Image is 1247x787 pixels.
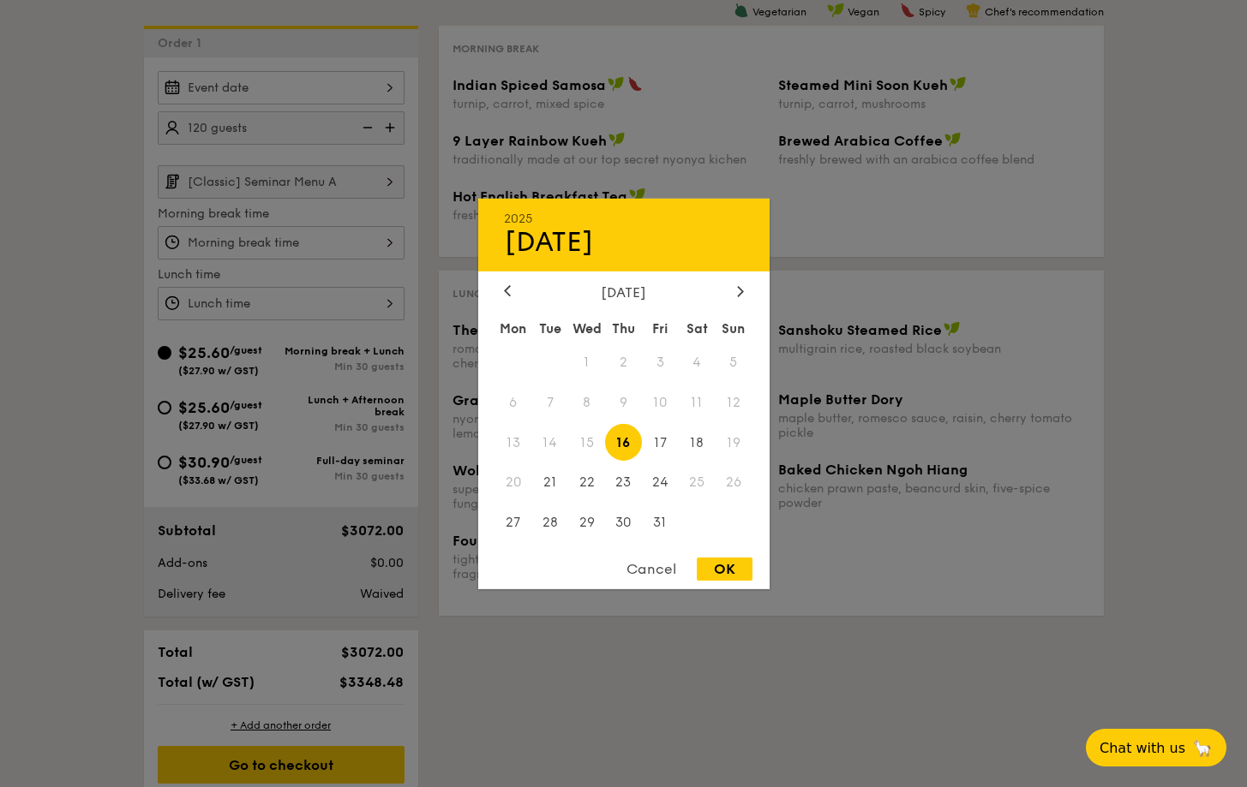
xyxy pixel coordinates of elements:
span: 15 [568,424,605,461]
span: 28 [531,504,568,541]
div: Tue [531,313,568,343]
span: 17 [642,424,679,461]
div: 2025 [504,211,744,225]
span: 18 [679,424,716,461]
div: [DATE] [504,283,744,300]
div: Mon [495,313,532,343]
span: 8 [568,384,605,420]
span: 22 [568,464,605,501]
div: Cancel [609,557,693,581]
span: 31 [642,504,679,541]
span: 2 [605,343,642,380]
div: Wed [568,313,605,343]
span: 30 [605,504,642,541]
div: Fri [642,313,679,343]
span: 3 [642,343,679,380]
div: Sun [716,313,752,343]
button: Chat with us🦙 [1086,729,1226,766]
span: 24 [642,464,679,501]
span: 6 [495,384,532,420]
span: 5 [716,343,752,380]
div: [DATE] [504,225,744,258]
span: 14 [531,424,568,461]
span: Chat with us [1100,740,1185,756]
span: 20 [495,464,532,501]
span: 16 [605,424,642,461]
span: 7 [531,384,568,420]
span: 27 [495,504,532,541]
span: 25 [679,464,716,501]
span: 13 [495,424,532,461]
span: 19 [716,424,752,461]
div: OK [697,557,752,581]
span: 🦙 [1192,738,1213,758]
span: 4 [679,343,716,380]
span: 21 [531,464,568,501]
div: Sat [679,313,716,343]
span: 23 [605,464,642,501]
span: 9 [605,384,642,420]
div: Thu [605,313,642,343]
span: 10 [642,384,679,420]
span: 12 [716,384,752,420]
span: 1 [568,343,605,380]
span: 26 [716,464,752,501]
span: 29 [568,504,605,541]
span: 11 [679,384,716,420]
